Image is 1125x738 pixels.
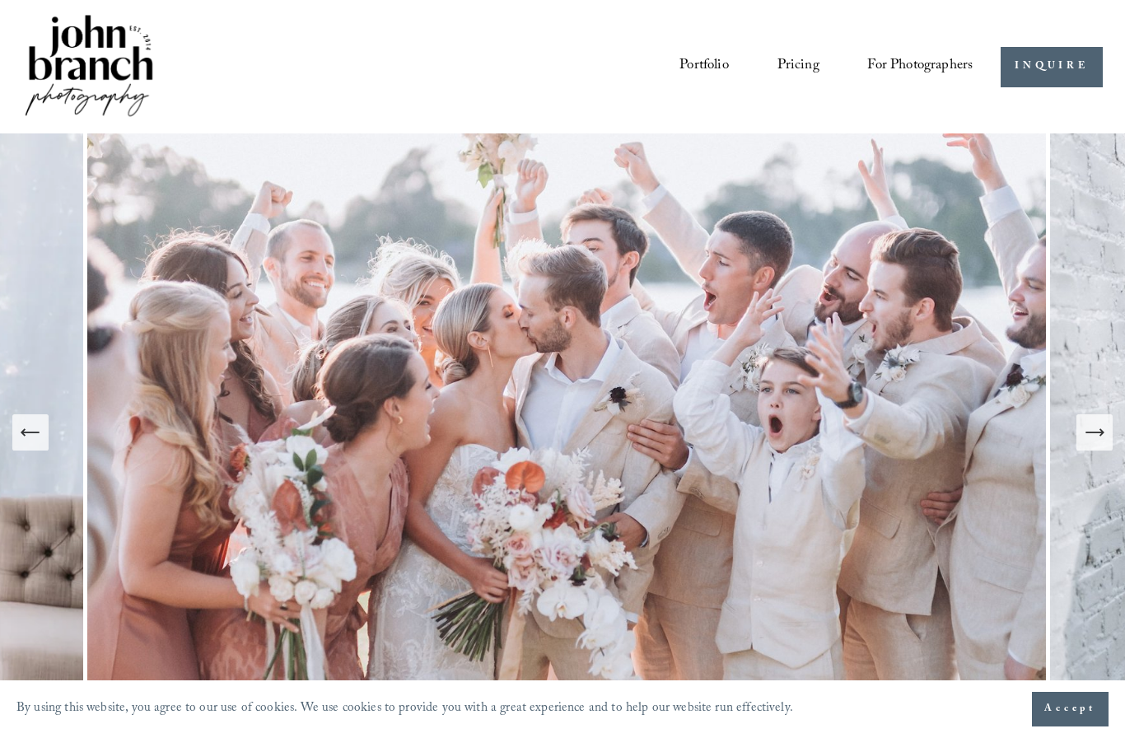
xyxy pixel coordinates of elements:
[679,52,729,82] a: Portfolio
[1076,414,1113,451] button: Next Slide
[1044,701,1096,717] span: Accept
[22,12,156,123] img: John Branch IV Photography
[12,414,49,451] button: Previous Slide
[777,52,819,82] a: Pricing
[1001,47,1102,87] a: INQUIRE
[1032,692,1109,726] button: Accept
[867,52,973,82] a: folder dropdown
[867,53,973,81] span: For Photographers
[16,697,793,722] p: By using this website, you agree to our use of cookies. We use cookies to provide you with a grea...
